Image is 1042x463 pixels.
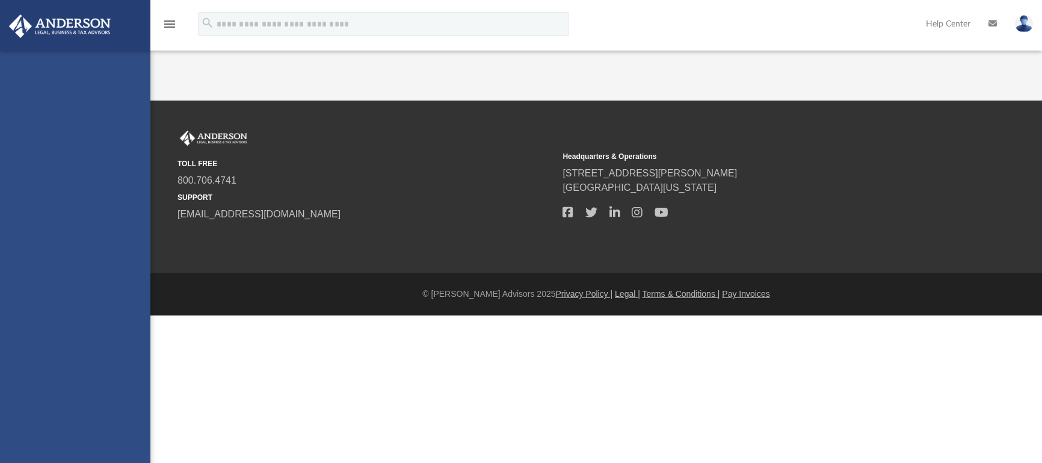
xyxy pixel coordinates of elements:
a: Pay Invoices [722,289,769,299]
img: Anderson Advisors Platinum Portal [5,14,114,38]
a: [EMAIL_ADDRESS][DOMAIN_NAME] [177,209,341,219]
a: Legal | [615,289,640,299]
img: Anderson Advisors Platinum Portal [177,131,250,146]
a: 800.706.4741 [177,175,236,185]
i: menu [162,17,177,31]
a: menu [162,23,177,31]
img: User Pic [1015,15,1033,33]
div: © [PERSON_NAME] Advisors 2025 [150,288,1042,300]
small: Headquarters & Operations [563,151,939,162]
i: search [201,16,214,30]
a: Privacy Policy | [556,289,613,299]
a: [STREET_ADDRESS][PERSON_NAME] [563,168,737,178]
small: TOLL FREE [177,158,554,169]
a: [GEOGRAPHIC_DATA][US_STATE] [563,182,717,193]
a: Terms & Conditions | [643,289,720,299]
small: SUPPORT [177,192,554,203]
